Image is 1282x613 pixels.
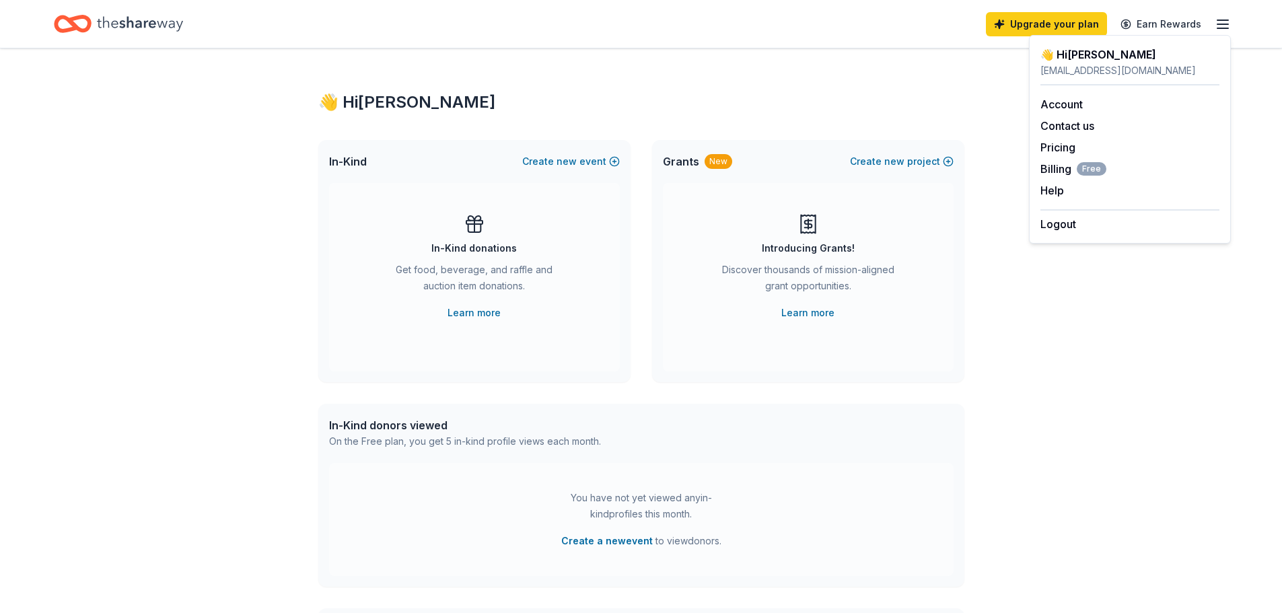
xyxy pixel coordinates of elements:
a: Upgrade your plan [986,12,1107,36]
a: Home [54,8,183,40]
div: Discover thousands of mission-aligned grant opportunities. [717,262,900,299]
button: Create a newevent [561,533,653,549]
button: Help [1040,182,1064,199]
span: In-Kind [329,153,367,170]
a: Earn Rewards [1112,12,1209,36]
button: Logout [1040,216,1076,232]
div: [EMAIL_ADDRESS][DOMAIN_NAME] [1040,63,1219,79]
span: to view donors . [561,533,721,549]
div: Introducing Grants! [762,240,855,256]
div: 👋 Hi [PERSON_NAME] [318,92,964,113]
div: New [705,154,732,169]
div: In-Kind donors viewed [329,417,601,433]
a: Account [1040,98,1083,111]
button: Createnewproject [850,153,954,170]
span: Free [1077,162,1106,176]
span: Billing [1040,161,1106,177]
button: Createnewevent [522,153,620,170]
div: You have not yet viewed any in-kind profiles this month. [557,490,725,522]
a: Pricing [1040,141,1075,154]
span: new [884,153,904,170]
div: On the Free plan, you get 5 in-kind profile views each month. [329,433,601,449]
button: Contact us [1040,118,1094,134]
div: 👋 Hi [PERSON_NAME] [1040,46,1219,63]
span: new [557,153,577,170]
a: Learn more [781,305,834,321]
div: Get food, beverage, and raffle and auction item donations. [383,262,566,299]
a: Learn more [448,305,501,321]
button: BillingFree [1040,161,1106,177]
span: Grants [663,153,699,170]
div: In-Kind donations [431,240,517,256]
